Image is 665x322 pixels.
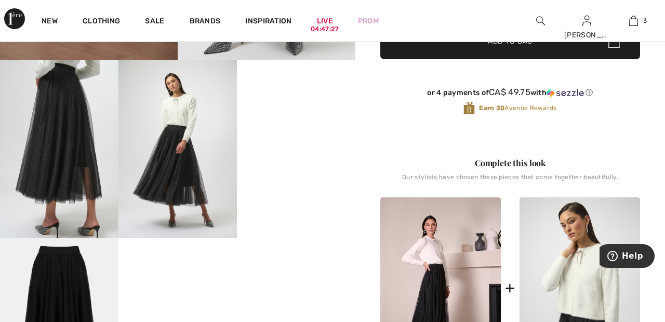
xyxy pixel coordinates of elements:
[479,103,556,113] span: Avenue Rewards
[489,87,530,97] span: CA$ 49.75
[42,17,58,28] a: New
[83,17,120,28] a: Clothing
[145,17,164,28] a: Sale
[311,24,339,34] div: 04:47:27
[536,15,545,27] img: search the website
[380,87,640,98] div: or 4 payments of with
[582,16,591,25] a: Sign In
[380,157,640,169] div: Complete this look
[600,244,655,270] iframe: Opens a widget where you can find more information
[118,60,237,238] img: Sparkly Tulle Evening Skirt Style 254927. 4
[380,173,640,189] div: Our stylists have chosen these pieces that come together beautifully.
[547,88,584,98] img: Sezzle
[629,15,638,27] img: My Bag
[4,8,25,29] img: 1ère Avenue
[245,17,291,28] span: Inspiration
[190,17,221,28] a: Brands
[380,87,640,101] div: or 4 payments ofCA$ 49.75withSezzle Click to learn more about Sezzle
[505,276,515,300] div: +
[463,101,475,115] img: Avenue Rewards
[317,16,333,26] a: Live04:47:27
[610,15,656,27] a: 3
[358,16,379,26] a: Prom
[643,16,647,25] span: 3
[479,104,504,112] strong: Earn 30
[564,30,610,41] div: [PERSON_NAME]
[237,60,355,119] video: Your browser does not support the video tag.
[582,15,591,27] img: My Info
